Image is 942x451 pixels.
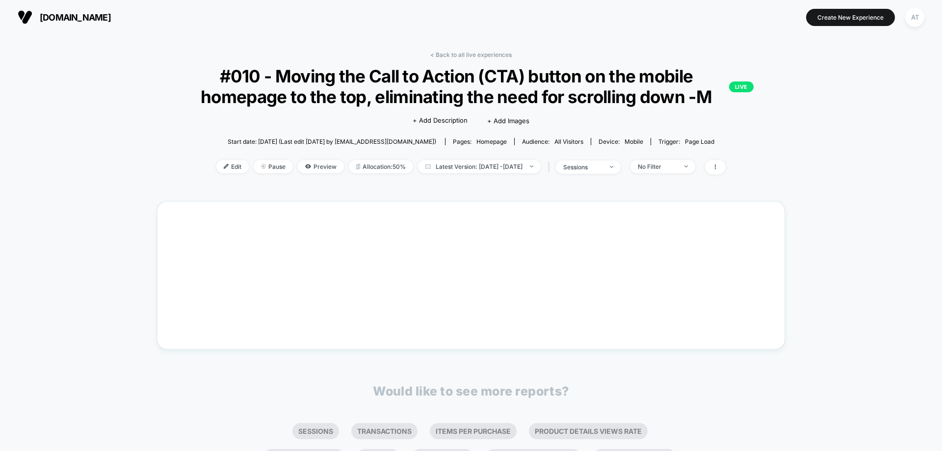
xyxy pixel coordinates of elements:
[430,51,512,58] a: < Back to all live experiences
[425,164,431,169] img: calendar
[261,164,266,169] img: end
[188,66,754,107] span: #010 - Moving the Call to Action (CTA) button on the mobile homepage to the top, eliminating the ...
[554,138,583,145] span: All Visitors
[905,8,924,27] div: AT
[40,12,111,23] span: [DOMAIN_NAME]
[292,423,339,439] li: Sessions
[563,163,602,171] div: sessions
[349,160,413,173] span: Allocation: 50%
[418,160,541,173] span: Latest Version: [DATE] - [DATE]
[806,9,895,26] button: Create New Experience
[530,165,533,167] img: end
[373,384,569,398] p: Would like to see more reports?
[625,138,643,145] span: mobile
[356,164,360,169] img: rebalance
[351,423,418,439] li: Transactions
[18,10,32,25] img: Visually logo
[529,423,648,439] li: Product Details Views Rate
[298,160,344,173] span: Preview
[522,138,583,145] div: Audience:
[610,166,613,168] img: end
[15,9,114,25] button: [DOMAIN_NAME]
[729,81,754,92] p: LIVE
[487,117,529,125] span: + Add Images
[684,165,688,167] img: end
[902,7,927,27] button: AT
[216,160,249,173] span: Edit
[413,116,468,126] span: + Add Description
[658,138,714,145] div: Trigger:
[430,423,517,439] li: Items Per Purchase
[476,138,507,145] span: homepage
[254,160,293,173] span: Pause
[228,138,436,145] span: Start date: [DATE] (Last edit [DATE] by [EMAIL_ADDRESS][DOMAIN_NAME])
[224,164,229,169] img: edit
[453,138,507,145] div: Pages:
[685,138,714,145] span: Page Load
[638,163,677,170] div: No Filter
[591,138,651,145] span: Device:
[546,160,556,174] span: |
